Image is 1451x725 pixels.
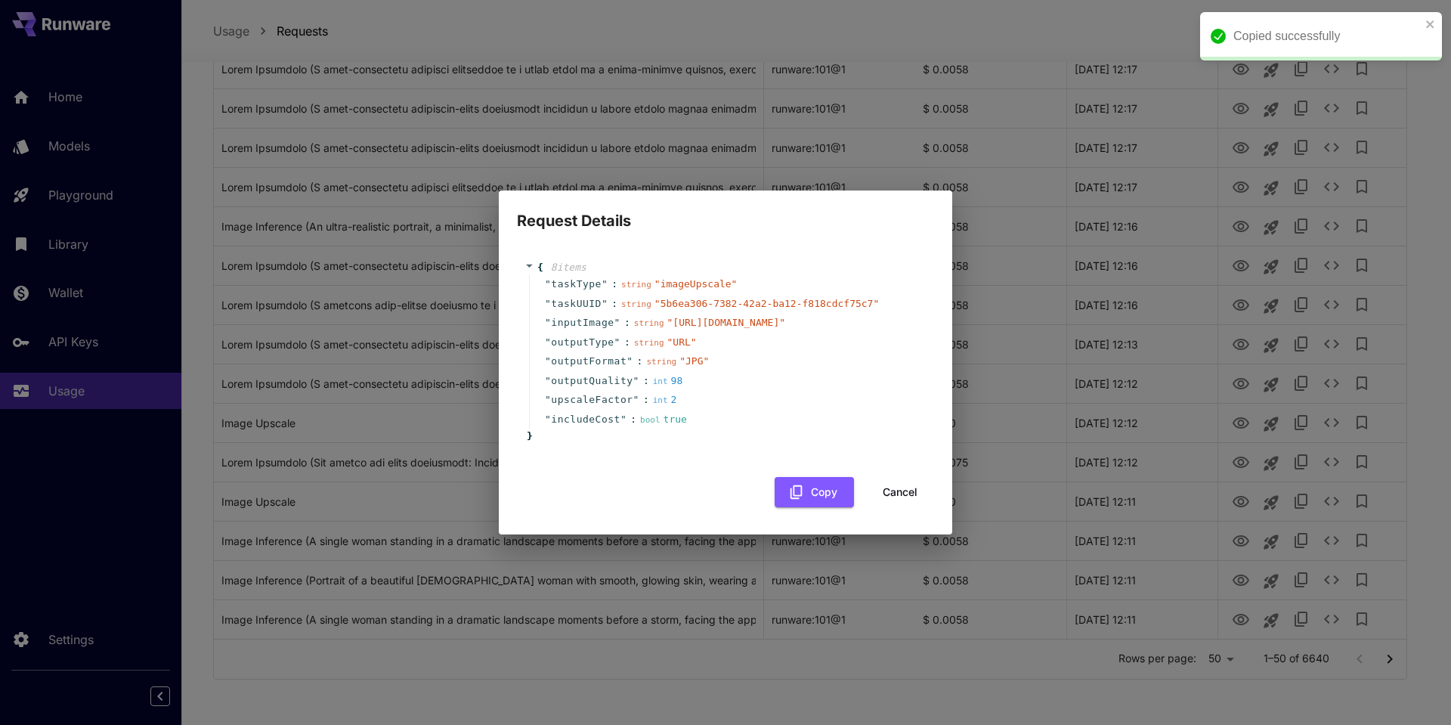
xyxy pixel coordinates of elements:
[611,296,617,311] span: :
[624,315,630,330] span: :
[634,338,664,348] span: string
[602,298,608,309] span: "
[637,354,643,369] span: :
[620,414,626,425] span: "
[545,355,551,367] span: "
[602,278,608,290] span: "
[640,415,661,425] span: bool
[624,335,630,350] span: :
[545,336,551,348] span: "
[1233,27,1421,45] div: Copied successfully
[551,315,614,330] span: inputImage
[614,317,620,328] span: "
[545,414,551,425] span: "
[626,355,633,367] span: "
[667,317,786,328] span: " [URL][DOMAIN_NAME] "
[1425,18,1436,30] button: close
[551,262,586,273] span: 8 item s
[654,278,738,290] span: " imageUpscale "
[866,477,934,508] button: Cancel
[551,277,602,292] span: taskType
[640,412,687,427] div: true
[545,317,551,328] span: "
[633,394,639,405] span: "
[545,375,551,386] span: "
[551,373,633,389] span: outputQuality
[614,336,620,348] span: "
[653,392,677,407] div: 2
[551,335,614,350] span: outputType
[524,429,533,444] span: }
[621,280,651,290] span: string
[653,395,668,405] span: int
[545,298,551,309] span: "
[646,357,676,367] span: string
[679,355,709,367] span: " JPG "
[643,373,649,389] span: :
[621,299,651,309] span: string
[653,373,683,389] div: 98
[551,412,620,427] span: includeCost
[643,392,649,407] span: :
[634,318,664,328] span: string
[654,298,879,309] span: " 5b6ea306-7382-42a2-ba12-f818cdcf75c7 "
[667,336,697,348] span: " URL "
[633,375,639,386] span: "
[611,277,617,292] span: :
[653,376,668,386] span: int
[775,477,854,508] button: Copy
[630,412,636,427] span: :
[545,394,551,405] span: "
[545,278,551,290] span: "
[551,354,626,369] span: outputFormat
[551,296,602,311] span: taskUUID
[537,260,543,275] span: {
[551,392,633,407] span: upscaleFactor
[499,191,952,233] h2: Request Details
